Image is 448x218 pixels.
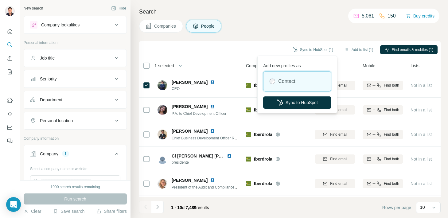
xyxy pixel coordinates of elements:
span: of [182,205,186,210]
span: Find emails & mobiles (1) [392,47,433,53]
button: Use Surfe API [5,108,15,119]
button: Job title [24,51,127,65]
button: Add to list (1) [340,45,378,54]
div: 1990 search results remaining [51,184,100,190]
div: Personal location [40,118,73,124]
button: Find both [363,81,403,90]
span: Company [246,63,264,69]
button: Clear [24,208,41,214]
span: [PERSON_NAME] [172,103,208,110]
span: CEO [172,86,222,91]
span: Not in a list [411,107,432,112]
button: Hide [107,4,131,13]
button: Find both [363,179,403,188]
span: Find both [384,156,399,162]
span: Find both [384,107,399,113]
p: Add new profiles as [263,60,331,69]
button: Feedback [5,135,15,146]
span: Mobile [363,63,375,69]
span: Iberdrola [254,82,272,88]
span: Rows per page [382,204,411,211]
img: Logo of Iberdrola [246,107,251,112]
img: Avatar [158,154,167,164]
span: 1 selected [154,63,174,69]
p: 150 [388,12,396,20]
button: Seniority [24,72,127,86]
span: Not in a list [411,132,432,137]
span: 7,489 [186,205,197,210]
img: Avatar [5,6,15,16]
span: Find email [330,181,347,186]
img: Avatar [158,105,167,115]
button: Find email [315,179,355,188]
span: Find email [330,132,347,137]
div: Open Intercom Messenger [6,197,21,212]
p: Personal information [24,40,127,45]
span: P.A. to Chief Development Officer [172,111,226,116]
span: Iberdrola [254,156,272,162]
span: presidente [172,160,239,165]
button: Save search [53,208,84,214]
span: [PERSON_NAME] [172,128,208,134]
button: Use Surfe on LinkedIn [5,95,15,106]
button: Search [5,39,15,50]
button: Navigate to next page [151,201,164,213]
button: Quick start [5,26,15,37]
img: LinkedIn logo [210,80,215,85]
button: Company1 [24,146,127,164]
span: [PERSON_NAME] [172,79,208,85]
button: Buy credits [406,12,434,20]
span: Find email [330,107,347,113]
span: Iberdrola [254,107,272,113]
span: Not in a list [411,157,432,162]
span: Find email [330,156,347,162]
span: President of the Audit and Compliance Committee - Iberdrola [GEOGRAPHIC_DATA] [172,185,310,189]
img: Avatar [158,179,167,189]
img: LinkedIn logo [227,154,232,158]
span: Find both [384,132,399,137]
button: Dashboard [5,122,15,133]
button: Share filters [96,208,127,214]
span: Find email [330,83,347,88]
button: Find emails & mobiles (1) [380,45,438,54]
span: 1 - 10 [171,205,182,210]
div: Select a company name or website [30,164,120,172]
span: [PERSON_NAME] [172,177,208,183]
span: Companies [154,23,177,29]
div: Job title [40,55,55,61]
span: Not in a list [411,181,432,186]
div: Company lookalikes [41,22,80,28]
span: People [201,23,215,29]
p: 10 [420,204,425,210]
span: Lists [411,63,419,69]
img: LinkedIn logo [210,104,215,109]
button: Sync to HubSpot [263,96,331,109]
button: My lists [5,66,15,77]
span: Not in a list [411,83,432,88]
h4: Search [139,7,441,16]
span: results [171,205,209,210]
div: 1 [62,151,69,157]
label: Contact [278,78,295,85]
button: Personal location [24,113,127,128]
button: Find both [363,130,403,139]
span: Cl [PERSON_NAME] [PERSON_NAME] [172,154,251,158]
button: Find both [363,105,403,115]
span: Find both [384,181,399,186]
img: Logo of Iberdrola [246,157,251,162]
p: Company information [24,136,127,141]
button: Find both [363,154,403,164]
span: Find both [384,83,399,88]
img: Logo of Iberdrola [246,132,251,137]
span: Iberdrola [254,181,272,187]
button: Department [24,92,127,107]
img: LinkedIn logo [210,178,215,183]
p: 5,061 [362,12,374,20]
div: Company [40,151,58,157]
span: Chief Business Development Officer Renewables [GEOGRAPHIC_DATA] [172,135,291,140]
button: Find email [315,130,355,139]
button: Sync to HubSpot (1) [288,45,337,54]
button: Find email [315,154,355,164]
button: Enrich CSV [5,53,15,64]
img: LinkedIn logo [210,129,215,134]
